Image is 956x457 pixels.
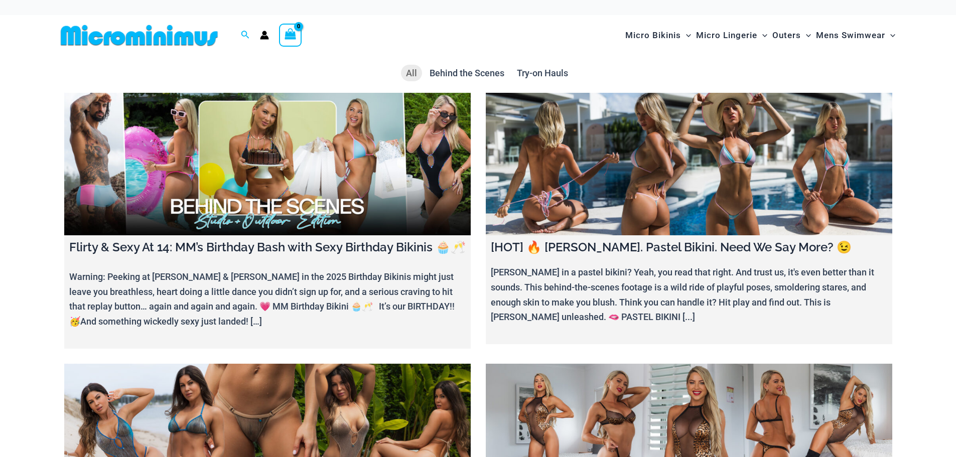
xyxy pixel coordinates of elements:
[491,240,887,255] h4: [HOT] 🔥 [PERSON_NAME]. Pastel Bikini. Need We Say More? 😉
[694,20,770,51] a: Micro LingerieMenu ToggleMenu Toggle
[241,29,250,42] a: Search icon link
[517,68,568,78] span: Try-on Hauls
[621,19,900,52] nav: Site Navigation
[491,265,887,325] p: [PERSON_NAME] in a pastel bikini? Yeah, you read that right. And trust us, it's even better than ...
[64,93,471,235] a: Flirty & Sexy At 14: MM’s Birthday Bash with Sexy Birthday Bikinis 🧁🥂
[772,23,801,48] span: Outers
[770,20,813,51] a: OutersMenu ToggleMenu Toggle
[625,23,681,48] span: Micro Bikinis
[696,23,757,48] span: Micro Lingerie
[69,240,466,255] h4: Flirty & Sexy At 14: MM’s Birthday Bash with Sexy Birthday Bikinis 🧁🥂
[69,269,466,329] p: Warning: Peeking at [PERSON_NAME] & [PERSON_NAME] in the 2025 Birthday Bikinis might just leave y...
[486,93,892,235] a: [HOT] 🔥 Olivia. Pastel Bikini. Need We Say More? 😉
[681,23,691,48] span: Menu Toggle
[885,23,895,48] span: Menu Toggle
[816,23,885,48] span: Mens Swimwear
[279,24,302,47] a: View Shopping Cart, empty
[623,20,694,51] a: Micro BikinisMenu ToggleMenu Toggle
[813,20,898,51] a: Mens SwimwearMenu ToggleMenu Toggle
[260,31,269,40] a: Account icon link
[406,68,417,78] span: All
[757,23,767,48] span: Menu Toggle
[430,68,504,78] span: Behind the Scenes
[57,24,222,47] img: MM SHOP LOGO FLAT
[801,23,811,48] span: Menu Toggle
